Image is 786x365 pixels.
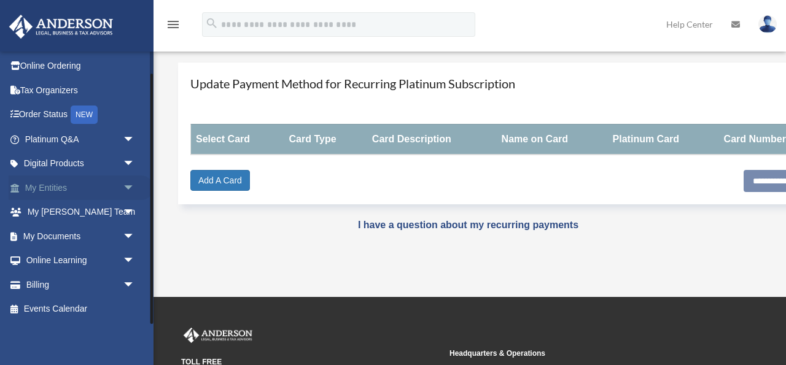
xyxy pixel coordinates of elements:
div: NEW [71,106,98,124]
i: search [205,17,219,30]
a: menu [166,21,181,32]
a: Online Ordering [9,54,154,79]
a: My Documentsarrow_drop_down [9,224,154,248]
a: Add A Card [190,170,250,191]
small: Headquarters & Operations [449,347,709,360]
a: Tax Organizers [9,78,154,102]
a: My Entitiesarrow_drop_down [9,175,154,200]
a: Platinum Q&Aarrow_drop_down [9,127,154,152]
a: Online Learningarrow_drop_down [9,248,154,273]
span: arrow_drop_down [123,200,147,225]
th: Card Type [284,124,367,155]
i: menu [166,17,181,32]
th: Select Card [191,124,284,155]
span: arrow_drop_down [123,272,147,298]
a: Order StatusNEW [9,102,154,128]
a: Events Calendar [9,297,154,321]
img: Anderson Advisors Platinum Portal [6,15,117,39]
th: Name on Card [497,124,608,155]
span: arrow_drop_down [123,152,147,177]
th: Card Description [367,124,497,155]
a: Digital Productsarrow_drop_down [9,152,154,176]
a: My [PERSON_NAME] Teamarrow_drop_down [9,200,154,225]
a: Billingarrow_drop_down [9,272,154,297]
span: arrow_drop_down [123,248,147,274]
span: arrow_drop_down [123,175,147,201]
img: User Pic [758,15,777,33]
img: Anderson Advisors Platinum Portal [181,328,255,344]
a: I have a question about my recurring payments [358,220,578,230]
span: arrow_drop_down [123,127,147,152]
span: arrow_drop_down [123,224,147,249]
th: Platinum Card [608,124,719,155]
